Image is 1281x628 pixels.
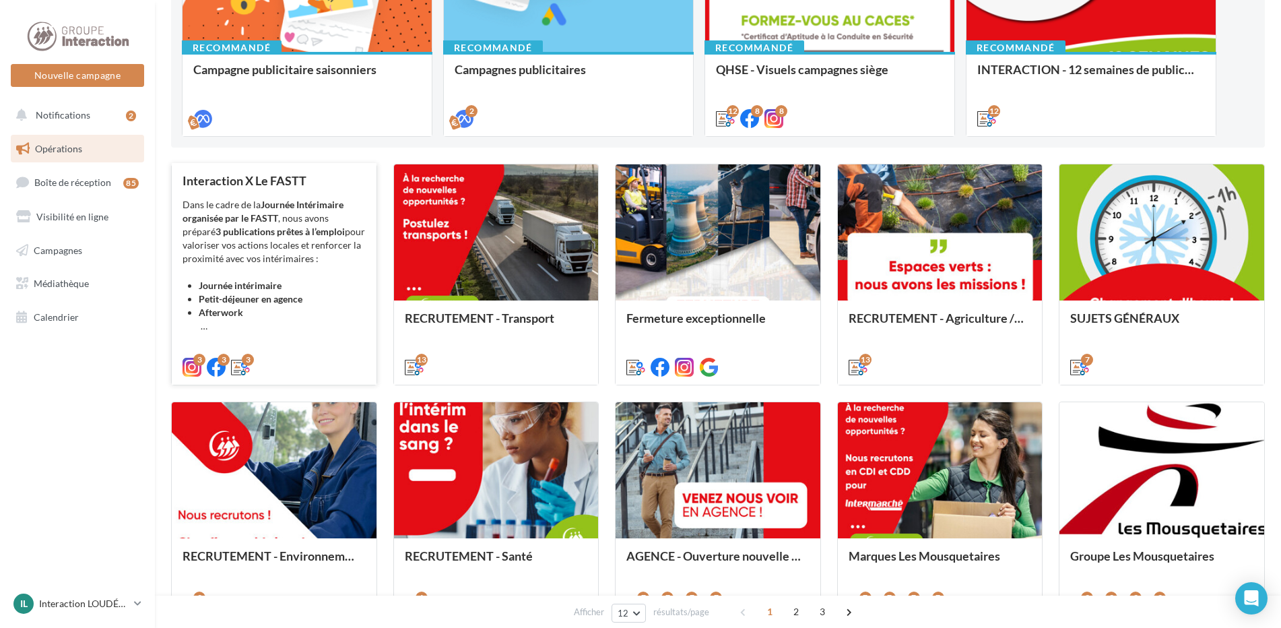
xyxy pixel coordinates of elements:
span: 12 [618,608,629,619]
div: 7 [661,592,674,604]
div: RECRUTEMENT - Environnement [183,549,366,576]
div: Campagnes publicitaires [455,63,682,90]
div: 12 [727,105,739,117]
div: Fermeture exceptionnelle [626,311,810,338]
div: 3 [1154,592,1166,604]
a: IL Interaction LOUDÉAC [11,591,144,617]
button: 12 [612,604,646,623]
a: Médiathèque [8,270,147,298]
span: Médiathèque [34,278,89,289]
div: 8 [775,105,787,117]
div: Interaction X Le FASTT [183,174,366,187]
div: 3 [1105,592,1117,604]
div: RECRUTEMENT - Agriculture / Espaces verts [849,311,1032,338]
div: 7 [710,592,722,604]
button: Notifications 2 [8,101,141,129]
div: 3 [1081,592,1093,604]
div: RECRUTEMENT - Transport [405,311,588,338]
div: 3 [242,354,254,366]
span: Afficher [574,606,604,619]
strong: 3 publications prêtes à l’emploi [216,226,345,237]
span: 2 [785,601,807,623]
div: 7 [932,592,944,604]
strong: Journée Intérimaire organisée par le FASTT [183,199,343,224]
a: Calendrier [8,303,147,332]
div: 8 [751,105,763,117]
a: Boîte de réception85 [8,168,147,197]
div: Recommandé [443,40,543,55]
div: 12 [988,105,1000,117]
div: Marques Les Mousquetaires [849,549,1032,576]
strong: Afterwork [199,307,243,318]
div: 13 [416,354,428,366]
span: Campagnes [34,244,82,255]
span: Opérations [35,143,82,154]
strong: Journée intérimaire [199,280,282,291]
div: 3 [218,354,230,366]
span: résultats/page [653,606,709,619]
span: Boîte de réception [34,177,111,188]
p: Interaction LOUDÉAC [39,597,129,610]
div: 7 [637,592,649,604]
div: Recommandé [704,40,804,55]
button: Nouvelle campagne [11,64,144,87]
a: Campagnes [8,237,147,265]
div: Dans le cadre de la , nous avons préparé pour valoriser vos actions locales et renforcer la proxi... [183,198,366,333]
div: 2 [465,105,478,117]
div: INTERACTION - 12 semaines de publication [977,63,1205,90]
div: 3 [1129,592,1142,604]
div: AGENCE - Ouverture nouvelle agence [626,549,810,576]
div: SUJETS GÉNÉRAUX [1070,311,1253,338]
div: Campagne publicitaire saisonniers [193,63,421,90]
div: Open Intercom Messenger [1235,582,1268,615]
div: 7 [884,592,896,604]
div: 6 [416,592,428,604]
a: Visibilité en ligne [8,203,147,231]
span: Notifications [36,109,90,121]
div: 3 [193,354,205,366]
div: Recommandé [966,40,1065,55]
div: 13 [859,354,872,366]
div: 7 [859,592,872,604]
div: 7 [686,592,698,604]
div: 2 [126,111,136,121]
span: IL [20,597,28,610]
div: Recommandé [182,40,282,55]
div: Groupe Les Mousquetaires [1070,549,1253,576]
div: 85 [123,178,139,189]
div: RECRUTEMENT - Santé [405,549,588,576]
div: 9 [193,592,205,604]
span: 1 [759,601,781,623]
a: Opérations [8,135,147,163]
strong: Petit-déjeuner en agence [199,293,302,305]
span: Calendrier [34,311,79,323]
span: Visibilité en ligne [36,211,108,222]
div: 7 [908,592,920,604]
span: 3 [812,601,833,623]
div: 7 [1081,354,1093,366]
div: QHSE - Visuels campagnes siège [716,63,944,90]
